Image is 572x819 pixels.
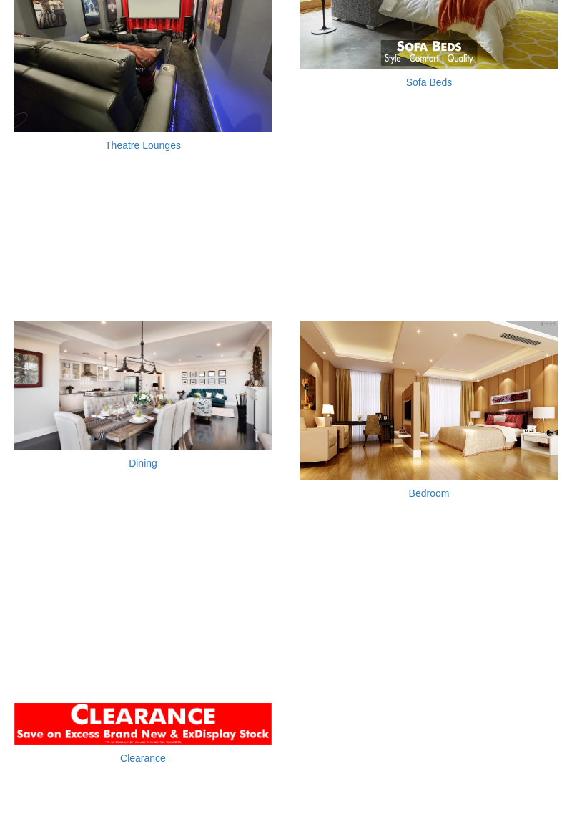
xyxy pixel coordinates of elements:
a: Clearance [120,752,166,764]
a: Dining [129,457,157,469]
a: Theatre Lounges [105,140,181,151]
a: Sofa Beds [406,77,453,88]
img: Dining [14,321,272,450]
img: Clearance [14,703,272,745]
a: Bedroom [409,488,450,499]
img: Bedroom [300,321,558,480]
